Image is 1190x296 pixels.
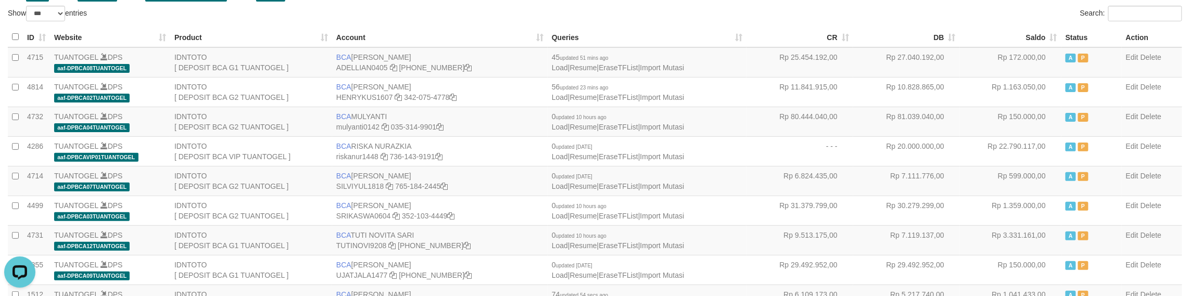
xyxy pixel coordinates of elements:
span: aaf-DPBCA03TUANTOGEL [54,212,130,221]
a: Edit [1126,231,1138,239]
span: Active [1066,202,1076,211]
a: Copy HENRYKUS1607 to clipboard [395,93,402,101]
span: 0 [552,261,592,269]
a: Import Mutasi [640,271,685,279]
td: DPS [50,136,170,166]
span: aaf-DPBCAVIP01TUANTOGEL [54,153,138,162]
a: Delete [1141,261,1161,269]
a: Copy TUTINOVI9208 to clipboard [388,241,396,250]
td: Rp 599.000,00 [960,166,1061,196]
a: Copy 3420754778 to clipboard [450,93,457,101]
span: 0 [552,112,606,121]
span: aaf-DPBCA12TUANTOGEL [54,242,130,251]
a: ADELLIAN0405 [336,63,388,72]
td: Rp 3.331.161,00 [960,225,1061,255]
span: Paused [1078,231,1088,240]
td: Rp 1.359.000,00 [960,196,1061,225]
a: Resume [570,271,597,279]
td: DPS [50,166,170,196]
th: Website: activate to sort column ascending [50,27,170,47]
button: Open LiveChat chat widget [4,4,35,35]
a: Load [552,93,568,101]
td: 4499 [23,196,50,225]
td: Rp 7.119.137,00 [853,225,960,255]
span: 0 [552,201,606,210]
td: [PERSON_NAME] 765-184-2445 [332,166,548,196]
a: Resume [570,93,597,101]
a: Resume [570,63,597,72]
a: TUANTOGEL [54,142,98,150]
a: Load [552,123,568,131]
span: Paused [1078,113,1088,122]
a: Delete [1141,53,1161,61]
th: Product: activate to sort column ascending [170,27,332,47]
a: Delete [1141,142,1161,150]
span: | | | [552,112,685,131]
a: Load [552,182,568,190]
td: RISKA NURAZKIA 736-143-9191 [332,136,548,166]
td: Rp 81.039.040,00 [853,107,960,136]
a: Resume [570,152,597,161]
td: [PERSON_NAME] 342-075-4778 [332,77,548,107]
td: IDNTOTO [ DEPOSIT BCA G2 TUANTOGEL ] [170,196,332,225]
td: 4814 [23,77,50,107]
td: Rp 29.492.952,00 [853,255,960,285]
a: Import Mutasi [640,63,685,72]
th: Action [1122,27,1182,47]
span: aaf-DPBCA02TUANTOGEL [54,94,130,102]
td: Rp 31.379.799,00 [746,196,853,225]
a: Edit [1126,261,1138,269]
a: TUTINOVI9208 [336,241,386,250]
a: Load [552,152,568,161]
a: EraseTFList [599,271,638,279]
a: Edit [1126,53,1138,61]
a: Load [552,212,568,220]
span: BCA [336,53,351,61]
span: Active [1066,113,1076,122]
a: Import Mutasi [640,241,685,250]
a: Delete [1141,172,1161,180]
a: Resume [570,182,597,190]
a: Copy 0353149901 to clipboard [436,123,444,131]
td: - - - [746,136,853,166]
span: updated 10 hours ago [556,203,606,209]
td: [PERSON_NAME] 352-103-4449 [332,196,548,225]
label: Show entries [8,6,87,21]
td: Rp 29.492.952,00 [746,255,853,285]
a: TUANTOGEL [54,83,98,91]
a: EraseTFList [599,123,638,131]
th: CR: activate to sort column ascending [746,27,853,47]
td: Rp 1.163.050,00 [960,77,1061,107]
td: DPS [50,47,170,78]
select: Showentries [26,6,65,21]
td: Rp 7.111.776,00 [853,166,960,196]
td: Rp 6.824.435,00 [746,166,853,196]
th: DB: activate to sort column ascending [853,27,960,47]
a: EraseTFList [599,182,638,190]
span: Paused [1078,261,1088,270]
span: | | | [552,201,685,220]
a: TUANTOGEL [54,261,98,269]
span: 56 [552,83,609,91]
td: IDNTOTO [ DEPOSIT BCA G2 TUANTOGEL ] [170,77,332,107]
td: Rp 22.790.117,00 [960,136,1061,166]
td: DPS [50,77,170,107]
a: Import Mutasi [640,212,685,220]
td: Rp 25.454.192,00 [746,47,853,78]
a: mulyanti0142 [336,123,379,131]
span: BCA [336,201,351,210]
span: BCA [336,112,351,121]
a: Delete [1141,83,1161,91]
span: updated 10 hours ago [556,114,606,120]
td: Rp 20.000.000,00 [853,136,960,166]
span: | | | [552,142,685,161]
span: BCA [336,231,351,239]
span: Active [1066,83,1076,92]
a: UJATJALA1477 [336,271,388,279]
span: aaf-DPBCA09TUANTOGEL [54,272,130,280]
label: Search: [1080,6,1182,21]
a: TUANTOGEL [54,231,98,239]
a: Load [552,241,568,250]
td: IDNTOTO [ DEPOSIT BCA G1 TUANTOGEL ] [170,47,332,78]
a: SRIKASWA0604 [336,212,391,220]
